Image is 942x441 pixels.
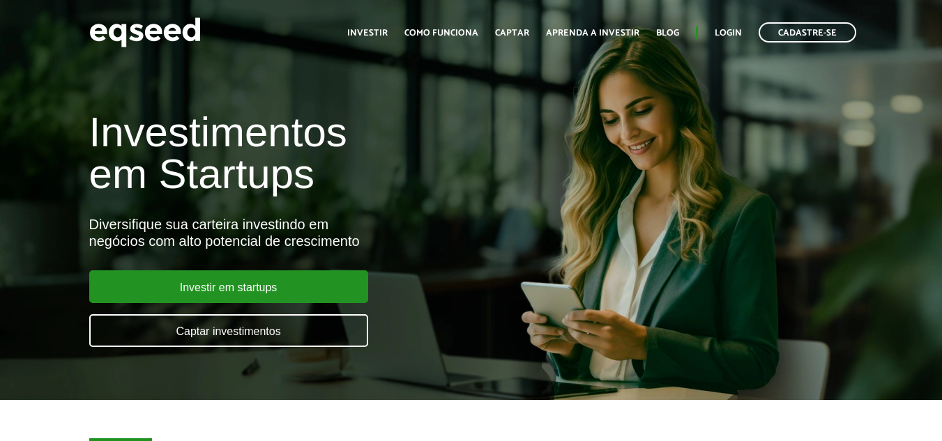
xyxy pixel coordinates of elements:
a: Como funciona [404,29,478,38]
div: Diversifique sua carteira investindo em negócios com alto potencial de crescimento [89,216,540,249]
a: Aprenda a investir [546,29,639,38]
a: Captar investimentos [89,314,368,347]
a: Cadastre-se [759,22,856,42]
h1: Investimentos em Startups [89,111,540,195]
a: Blog [656,29,679,38]
a: Login [715,29,742,38]
a: Captar [495,29,529,38]
a: Investir [347,29,388,38]
a: Investir em startups [89,270,368,303]
img: EqSeed [89,14,201,51]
